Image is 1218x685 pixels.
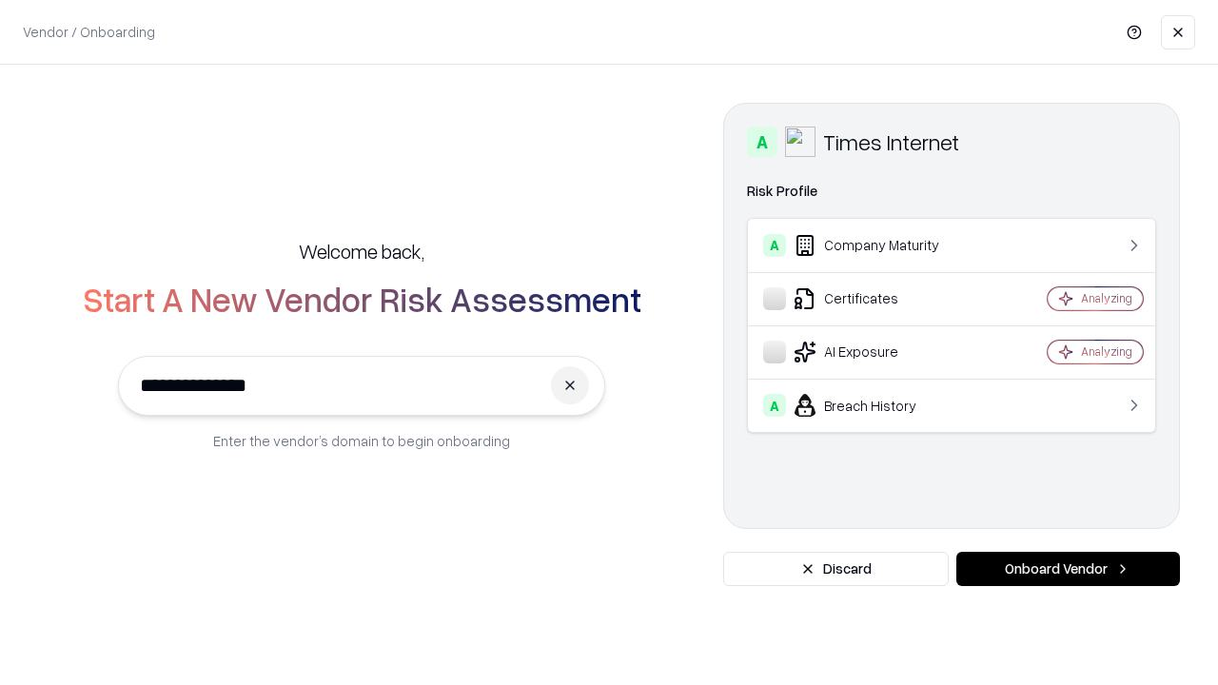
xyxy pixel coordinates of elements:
div: Times Internet [823,127,959,157]
h2: Start A New Vendor Risk Assessment [83,280,641,318]
div: A [763,234,786,257]
div: AI Exposure [763,341,991,363]
button: Onboard Vendor [956,552,1180,586]
div: Certificates [763,287,991,310]
div: A [747,127,777,157]
div: A [763,394,786,417]
img: Times Internet [785,127,815,157]
button: Discard [723,552,949,586]
div: Company Maturity [763,234,991,257]
p: Vendor / Onboarding [23,22,155,42]
div: Analyzing [1081,343,1132,360]
h5: Welcome back, [299,238,424,264]
div: Analyzing [1081,290,1132,306]
div: Breach History [763,394,991,417]
div: Risk Profile [747,180,1156,203]
p: Enter the vendor’s domain to begin onboarding [213,431,510,451]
